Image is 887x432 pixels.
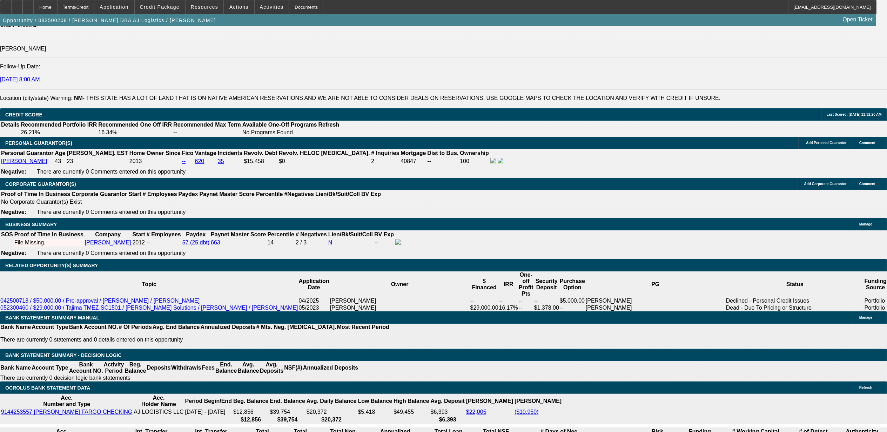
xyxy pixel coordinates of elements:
b: Revolv. Debt [244,150,277,156]
span: CORPORATE GUARANTOR(S) [5,181,76,187]
span: Actions [229,4,249,10]
a: 042500718 / $50,000.00 / Pre-approval / [PERSON_NAME] / [PERSON_NAME] [0,298,200,304]
th: # Of Periods [119,324,152,331]
a: N [328,239,332,245]
th: Bank Account NO. [69,324,119,331]
th: Most Recent Period [337,324,390,331]
a: Open Ticket [840,14,875,26]
b: Corporate Guarantor [72,191,127,197]
td: $12,856 [233,409,269,416]
th: Application Date [298,271,330,297]
button: Application [94,0,134,14]
a: 663 [211,239,220,245]
td: 05/2023 [298,304,330,311]
b: Paydex [179,191,198,197]
th: Recommended Max Term [173,121,241,128]
th: Acc. Number and Type [1,394,133,408]
th: $12,856 [233,416,269,423]
b: Home Owner Since [129,150,181,156]
img: linkedin-icon.png [498,158,503,163]
span: Activities [260,4,284,10]
button: Credit Package [135,0,185,14]
b: Paynet Master Score [200,191,255,197]
th: Avg. Daily Balance [306,394,357,408]
span: Comment [859,141,875,145]
a: 620 [195,158,204,164]
td: No Corporate Guarantor(s) Exist [1,198,384,205]
b: Lien/Bk/Suit/Coll [315,191,360,197]
th: Annualized Deposits [200,324,256,331]
span: Comment [859,182,875,186]
td: Portfolio [864,304,887,311]
a: [PERSON_NAME] [85,239,131,245]
span: BUSINESS SUMMARY [5,222,57,227]
td: 04/2025 [298,297,330,304]
a: 052300460 / $29,000.00 / Tajima TMEZ-SC1501 / [PERSON_NAME] Solutions / [PERSON_NAME] / [PERSON_N... [0,305,298,311]
b: # Employees [143,191,177,197]
a: ($10,950) [515,409,539,415]
td: $49,455 [393,409,429,416]
b: Vantage [195,150,216,156]
div: 2 / 3 [296,239,327,246]
b: Dist to Bus. [428,150,459,156]
th: $6,393 [430,416,465,423]
th: Activity Period [103,361,125,374]
th: $ Financed [470,271,499,297]
b: # Inquiries [371,150,399,156]
a: 35 [218,158,224,164]
span: Manage [859,222,872,226]
th: Available One-Off Programs [242,121,317,128]
th: Avg. Deposits [260,361,284,374]
a: $22,005 [466,409,486,415]
td: -- [534,297,559,304]
button: Activities [255,0,289,14]
button: Resources [186,0,223,14]
b: Negative: [1,169,26,175]
td: [PERSON_NAME] [585,297,726,304]
th: Avg. End Balance [152,324,200,331]
th: Acc. Holder Name [133,394,184,408]
b: NM [74,95,83,101]
b: Negative: [1,209,26,215]
td: Dead - Due To Pricing or Structure [726,304,864,311]
th: Details [1,121,20,128]
td: 26.21% [20,129,97,136]
b: Percentile [268,231,294,237]
th: SOS [1,231,13,238]
span: Add Personal Guarantor [806,141,847,145]
a: 57 (25 dbt) [182,239,209,245]
img: facebook-icon.png [490,158,496,163]
th: [PERSON_NAME] [514,394,562,408]
b: Paynet Master Score [211,231,266,237]
td: [PERSON_NAME] [585,304,726,311]
th: Purchase Option [559,271,585,297]
span: There are currently 0 Comments entered on this opportunity [37,169,186,175]
span: 2013 [129,158,142,164]
th: Refresh [318,121,340,128]
span: Opportunity / 082500208 / [PERSON_NAME] DBA AJ Logistics / [PERSON_NAME] [3,18,216,23]
div: File Missing. [14,239,83,246]
b: Ownership [460,150,489,156]
td: 43 [54,157,66,165]
th: $20,372 [306,416,357,423]
b: Incidents [218,150,242,156]
th: Fees [202,361,215,374]
th: Avg. Balance [237,361,259,374]
span: Application [100,4,128,10]
img: facebook-icon.png [395,239,401,245]
td: $1,378.00 [534,304,559,311]
span: BANK STATEMENT SUMMARY-MANUAL [5,315,99,320]
th: End. Balance [215,361,237,374]
td: AJ LOGISTICS LLC [133,409,184,416]
th: High Balance [393,394,429,408]
th: Owner [330,271,470,297]
b: Start [128,191,141,197]
td: 2012 [132,239,145,247]
span: RELATED OPPORTUNITY(S) SUMMARY [5,263,98,268]
td: $0 [278,157,370,165]
b: BV Exp [374,231,394,237]
b: Personal Guarantor [1,150,53,156]
a: [PERSON_NAME] [1,158,47,164]
b: #Negatives [284,191,314,197]
td: $20,372 [306,409,357,416]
